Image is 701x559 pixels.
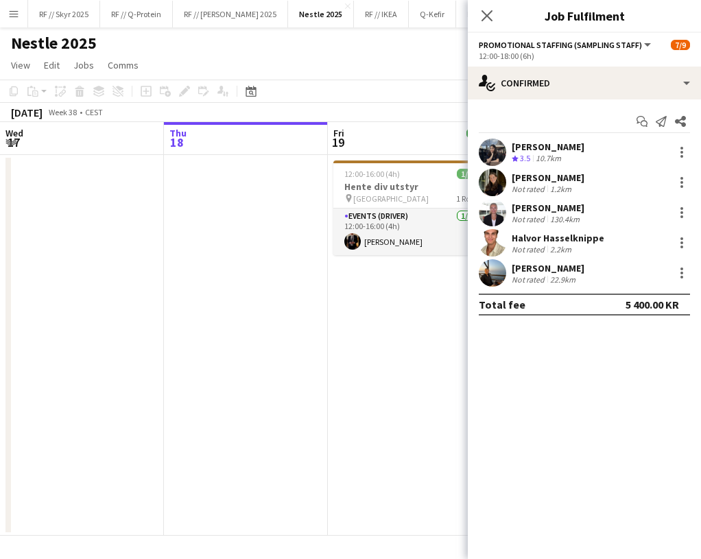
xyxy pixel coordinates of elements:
a: Comms [102,56,144,74]
div: 130.4km [547,214,582,224]
span: 7/9 [671,40,690,50]
div: 1 Job [467,140,485,150]
h3: Hente div utstyr [333,180,487,193]
div: 2.2km [547,244,574,254]
span: 1/1 [466,128,486,139]
button: Nestle 2025 [288,1,354,27]
span: 18 [167,134,187,150]
button: Q-Kefir [409,1,456,27]
div: 5 400.00 KR [626,298,679,311]
span: Comms [108,59,139,71]
span: Promotional Staffing (Sampling Staff) [479,40,642,50]
div: [PERSON_NAME] [512,262,584,274]
span: [GEOGRAPHIC_DATA] [353,193,429,204]
button: RF // [PERSON_NAME] 2025 [173,1,288,27]
div: Not rated [512,214,547,224]
div: Confirmed [468,67,701,99]
span: Edit [44,59,60,71]
span: 1 Role [456,193,476,204]
span: 3.5 [520,153,530,163]
span: 1/1 [457,169,476,179]
button: RF // IKEA [354,1,409,27]
div: 22.9km [547,274,578,285]
h1: Nestle 2025 [11,33,97,53]
div: CEST [85,107,103,117]
span: Week 38 [45,107,80,117]
div: Not rated [512,274,547,285]
div: [PERSON_NAME] [512,202,584,214]
span: 17 [3,134,23,150]
span: Thu [169,127,187,139]
div: [PERSON_NAME] [512,171,584,184]
button: RF // Q-Protein [100,1,173,27]
div: Halvor Hasselknippe [512,232,604,244]
button: RF // Skyr 2025 [28,1,100,27]
div: [DATE] [11,106,43,119]
span: Jobs [73,59,94,71]
div: Total fee [479,298,525,311]
a: View [5,56,36,74]
div: 1.2km [547,184,574,194]
app-card-role: Events (Driver)1/112:00-16:00 (4h)[PERSON_NAME] [333,209,487,255]
span: View [11,59,30,71]
span: Fri [333,127,344,139]
button: Promotional Staffing (Sampling Staff) [479,40,653,50]
div: [PERSON_NAME] [512,141,584,153]
app-job-card: 12:00-16:00 (4h)1/1Hente div utstyr [GEOGRAPHIC_DATA]1 RoleEvents (Driver)1/112:00-16:00 (4h)[PER... [333,160,487,255]
div: Not rated [512,244,547,254]
div: Not rated [512,184,547,194]
span: 12:00-16:00 (4h) [344,169,400,179]
div: 12:00-18:00 (6h) [479,51,690,61]
span: Wed [5,127,23,139]
h3: Job Fulfilment [468,7,701,25]
div: 10.7km [533,153,564,165]
span: 19 [331,134,344,150]
a: Jobs [68,56,99,74]
button: RF // Div vakter for [PERSON_NAME] [456,1,601,27]
a: Edit [38,56,65,74]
